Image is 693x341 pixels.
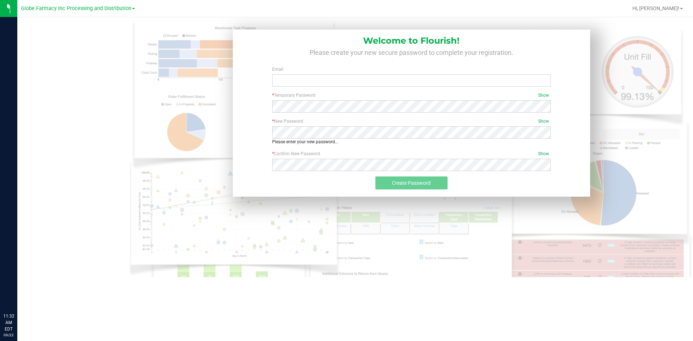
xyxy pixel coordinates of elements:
[392,180,431,186] span: Create Password
[3,332,14,338] p: 09/22
[272,150,551,157] label: Confirm New Password
[272,118,551,124] label: New Password
[243,30,580,45] h1: Welcome to Flourish!
[310,49,513,56] span: Please create your new secure password to complete your registration.
[538,118,549,124] span: Show
[538,150,549,157] span: Show
[538,92,549,99] span: Show
[272,139,551,145] div: Please enter your new password...
[21,5,131,12] span: Globe Farmacy Inc Processing and Distribution
[272,66,551,73] label: Email
[272,92,551,99] label: Temporary Password
[632,5,679,11] span: Hi, [PERSON_NAME]!
[3,313,14,332] p: 11:32 AM EDT
[375,176,448,189] button: Create Password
